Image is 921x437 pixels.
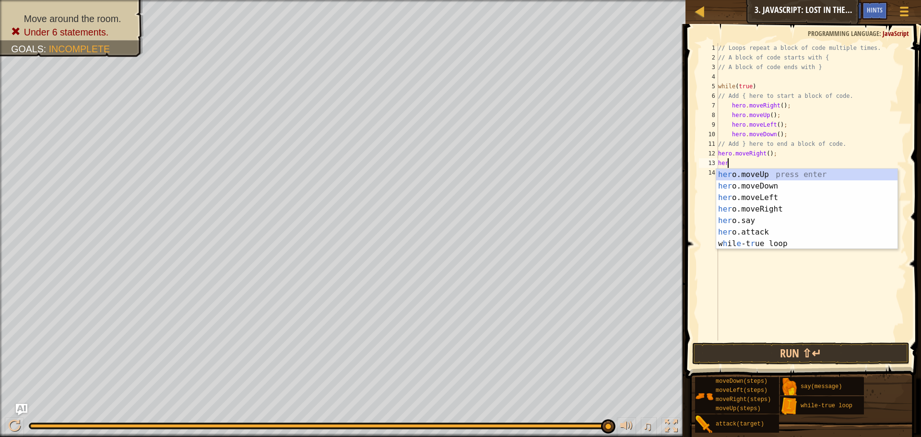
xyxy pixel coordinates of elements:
li: Under 6 statements. [11,25,133,39]
div: 14 [699,168,718,177]
div: 6 [699,91,718,101]
div: 13 [699,158,718,168]
img: portrait.png [695,387,713,405]
button: Show game menu [892,2,916,24]
span: JavaScript [883,29,909,38]
span: Programming language [808,29,879,38]
img: portrait.png [695,415,713,434]
span: : [44,44,49,54]
div: 2 [699,53,718,62]
button: Toggle fullscreen [661,417,681,437]
button: Ctrl + P: Play [5,417,24,437]
span: moveRight(steps) [716,396,771,403]
div: 11 [699,139,718,149]
span: : [879,29,883,38]
div: 5 [699,82,718,91]
button: Ask AI [836,2,862,20]
button: Ask AI [16,404,27,415]
div: 4 [699,72,718,82]
div: 10 [699,130,718,139]
span: attack(target) [716,421,764,427]
span: while-true loop [801,402,852,409]
li: Move around the room. [11,12,133,25]
div: 12 [699,149,718,158]
span: ♫ [643,419,652,433]
span: Hints [867,5,883,14]
button: Adjust volume [617,417,636,437]
img: portrait.png [780,378,798,396]
span: Incomplete [49,44,110,54]
img: portrait.png [780,397,798,415]
button: ♫ [641,417,657,437]
span: Goals [11,44,44,54]
span: moveUp(steps) [716,405,761,412]
div: 1 [699,43,718,53]
button: Run ⇧↵ [692,343,909,365]
span: Ask AI [841,5,857,14]
div: 3 [699,62,718,72]
div: 8 [699,110,718,120]
span: Under 6 statements. [24,27,108,37]
div: 9 [699,120,718,130]
span: moveLeft(steps) [716,387,767,394]
span: moveDown(steps) [716,378,767,385]
span: say(message) [801,383,842,390]
div: 7 [699,101,718,110]
span: Move around the room. [24,13,121,24]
